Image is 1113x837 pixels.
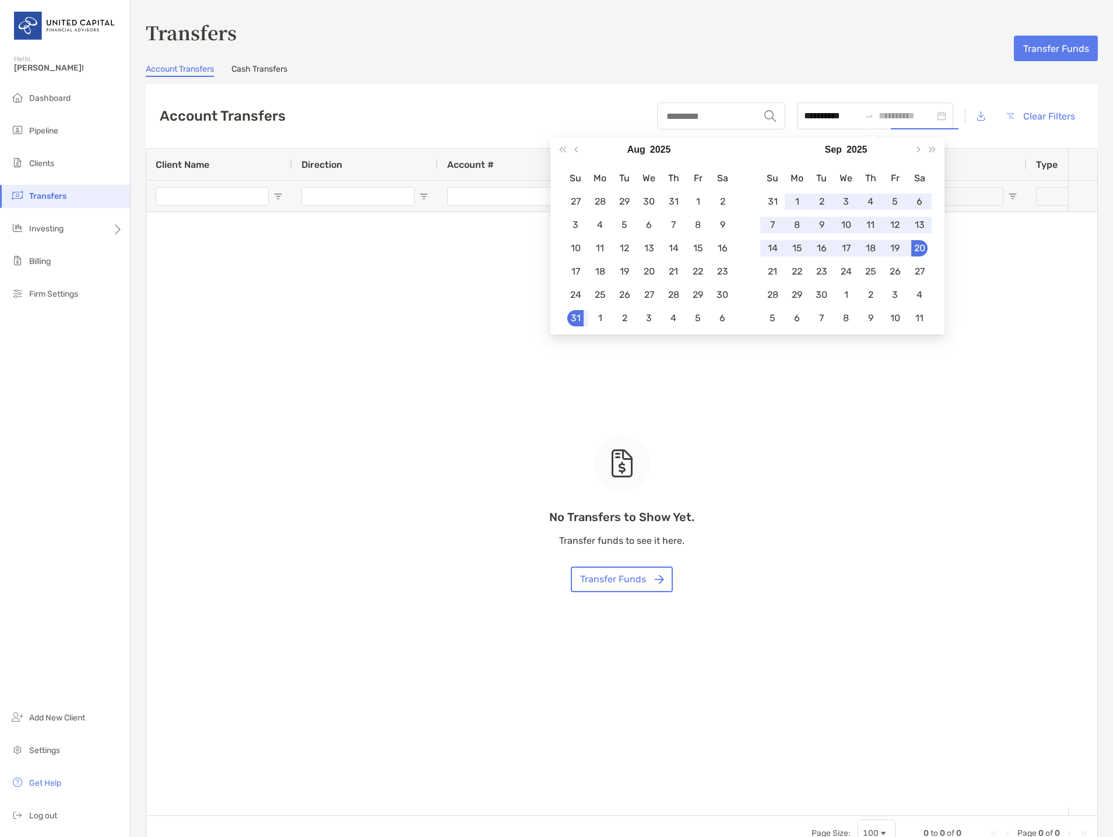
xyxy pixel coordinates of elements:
td: 2025-09-29 [785,283,809,307]
td: 2025-08-30 [710,283,735,307]
td: 2025-10-11 [907,307,932,330]
span: swap-right [865,111,874,121]
div: 21 [764,263,781,280]
div: 16 [813,240,830,256]
th: We [637,167,661,190]
div: 9 [862,310,879,326]
div: 27 [641,287,657,303]
button: Previous month (PageUp) [570,138,585,161]
p: Transfer funds to see it here. [549,533,694,548]
div: 12 [887,217,903,233]
td: 2025-09-24 [834,260,858,283]
img: input icon [764,110,776,122]
button: Choose a month [825,138,842,161]
button: Choose a month [627,138,645,161]
img: clients icon [10,156,24,170]
td: 2025-09-28 [760,283,785,307]
td: 2025-08-31 [760,190,785,213]
th: Mo [588,167,612,190]
td: 2025-10-10 [883,307,907,330]
div: 18 [862,240,879,256]
div: 2 [616,310,633,326]
td: 2025-09-11 [858,213,883,237]
div: 23 [813,263,830,280]
div: 7 [764,217,781,233]
th: Tu [809,167,834,190]
div: 4 [862,194,879,210]
div: 2 [714,194,731,210]
div: 13 [641,240,657,256]
td: 2025-08-26 [612,283,637,307]
button: Choose a year [847,138,868,161]
button: Clear Filters [997,103,1084,129]
td: 2025-08-14 [661,237,686,260]
th: Fr [883,167,907,190]
button: Last year (Control + left) [555,138,570,161]
td: 2025-09-09 [809,213,834,237]
div: 19 [887,240,903,256]
div: 16 [714,240,731,256]
div: 17 [838,240,854,256]
td: 2025-08-05 [612,213,637,237]
td: 2025-08-17 [563,260,588,283]
td: 2025-08-07 [661,213,686,237]
p: No Transfers to Show Yet. [549,510,694,525]
td: 2025-09-20 [907,237,932,260]
td: 2025-10-08 [834,307,858,330]
div: 9 [813,217,830,233]
div: 15 [789,240,805,256]
td: 2025-09-08 [785,213,809,237]
span: Pipeline [29,126,58,136]
td: 2025-09-03 [637,307,661,330]
div: 2 [862,287,879,303]
td: 2025-09-17 [834,237,858,260]
div: 20 [641,263,657,280]
div: 25 [592,287,608,303]
img: button icon [655,575,664,584]
span: Log out [29,811,57,821]
div: 28 [592,194,608,210]
td: 2025-07-30 [637,190,661,213]
img: settings icon [10,743,24,757]
div: 24 [567,287,584,303]
img: dashboard icon [10,90,24,104]
td: 2025-08-15 [686,237,710,260]
td: 2025-07-29 [612,190,637,213]
div: 18 [592,263,608,280]
td: 2025-09-05 [686,307,710,330]
span: Add New Client [29,713,85,723]
td: 2025-08-24 [563,283,588,307]
div: 20 [911,240,928,256]
th: Su [563,167,588,190]
img: firm-settings icon [10,286,24,300]
td: 2025-08-22 [686,260,710,283]
span: Get Help [29,778,61,788]
a: Account Transfers [146,64,214,77]
td: 2025-08-21 [661,260,686,283]
div: 25 [862,263,879,280]
div: 27 [567,194,584,210]
div: 29 [789,287,805,303]
div: 27 [911,263,928,280]
td: 2025-07-31 [661,190,686,213]
th: Th [661,167,686,190]
td: 2025-09-07 [760,213,785,237]
td: 2025-08-11 [588,237,612,260]
a: Cash Transfers [231,64,287,77]
button: Next month (PageDown) [910,138,925,161]
td: 2025-09-01 [785,190,809,213]
span: [PERSON_NAME]! [14,63,123,73]
td: 2025-09-26 [883,260,907,283]
td: 2025-08-12 [612,237,637,260]
th: Tu [612,167,637,190]
img: pipeline icon [10,123,24,137]
td: 2025-10-06 [785,307,809,330]
div: 21 [665,263,682,280]
td: 2025-09-23 [809,260,834,283]
td: 2025-09-21 [760,260,785,283]
div: 9 [714,217,731,233]
div: 5 [690,310,706,326]
div: 1 [592,310,608,326]
div: 3 [567,217,584,233]
button: Transfer Funds [571,567,673,592]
